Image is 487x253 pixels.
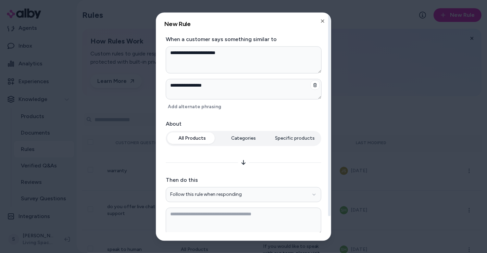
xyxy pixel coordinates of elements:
[218,132,269,145] button: Categories
[166,102,223,112] button: Add alternate phrasing
[270,132,320,145] button: Specific products
[166,35,321,43] label: When a customer says something similar to
[167,132,217,145] button: All Products
[164,21,323,27] h2: New Rule
[166,176,321,185] label: Then do this
[166,120,321,128] label: About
